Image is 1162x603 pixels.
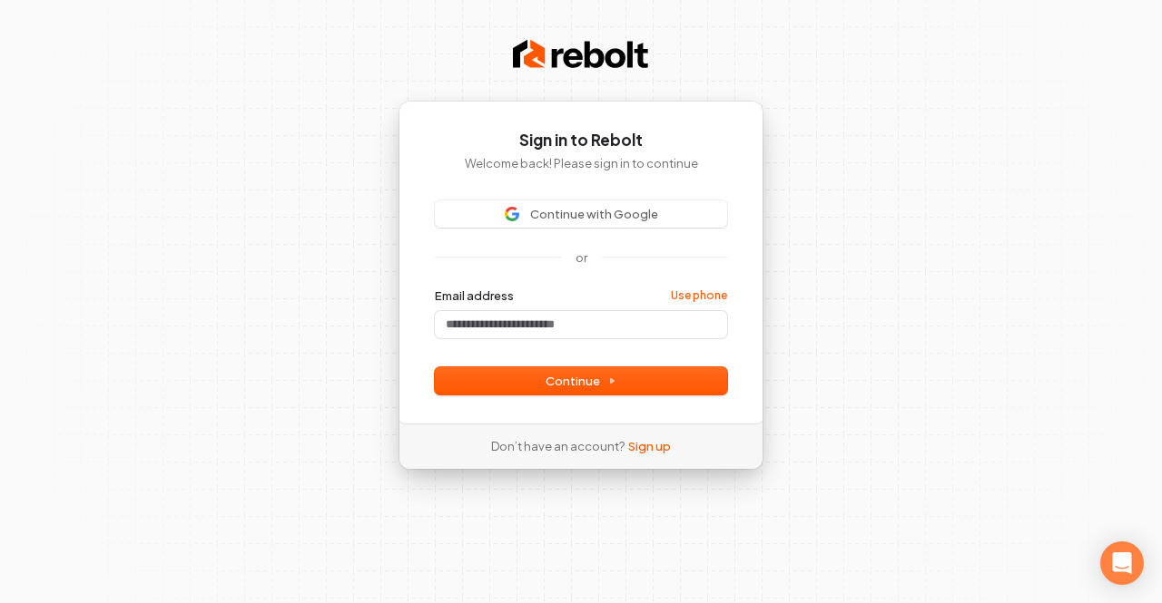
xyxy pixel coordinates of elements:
span: Continue with Google [530,206,658,222]
button: Sign in with GoogleContinue with Google [435,200,727,228]
a: Sign up [628,438,671,454]
img: Rebolt Logo [513,36,649,73]
label: Email address [435,287,514,304]
a: Use phone [671,288,727,303]
p: Welcome back! Please sign in to continue [435,155,727,171]
img: Sign in with Google [505,207,519,221]
div: Open Intercom Messenger [1100,541,1144,585]
span: Don’t have an account? [491,438,625,454]
span: Continue [546,373,616,389]
button: Continue [435,367,727,394]
h1: Sign in to Rebolt [435,130,727,151]
p: or [576,249,587,266]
